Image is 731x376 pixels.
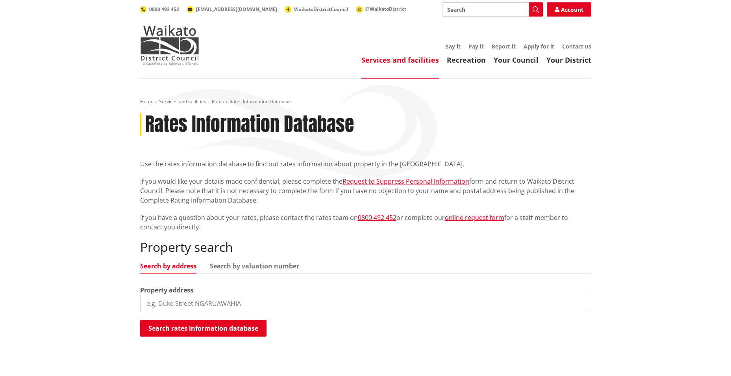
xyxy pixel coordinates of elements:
input: e.g. Duke Street NGARUAWAHIA [140,295,591,312]
input: Search input [442,2,543,17]
a: Services and facilities [159,98,206,105]
img: Waikato District Council - Te Kaunihera aa Takiwaa o Waikato [140,25,199,65]
span: 0800 492 452 [149,6,179,13]
a: Your Council [494,55,539,65]
nav: breadcrumb [140,99,591,105]
p: Use the rates information database to find out rates information about property in the [GEOGRAPHI... [140,159,591,169]
h2: Property search [140,240,591,255]
a: Account [547,2,591,17]
label: Property address [140,285,193,295]
a: Recreation [447,55,486,65]
a: Pay it [468,43,484,50]
a: 0800 492 452 [140,6,179,13]
a: Services and facilities [361,55,439,65]
p: If you have a question about your rates, please contact the rates team on or complete our for a s... [140,213,591,232]
a: Search by address [140,263,196,269]
a: Report it [492,43,516,50]
span: @WaikatoDistrict [365,6,406,12]
h1: Rates Information Database [145,113,354,136]
a: Home [140,98,154,105]
a: Rates [212,98,224,105]
a: Contact us [562,43,591,50]
a: @WaikatoDistrict [356,6,406,12]
span: WaikatoDistrictCouncil [294,6,348,13]
a: [EMAIL_ADDRESS][DOMAIN_NAME] [187,6,277,13]
a: Apply for it [524,43,554,50]
button: Search rates information database [140,320,266,337]
a: online request form [445,213,504,222]
span: [EMAIL_ADDRESS][DOMAIN_NAME] [196,6,277,13]
a: Your District [546,55,591,65]
a: 0800 492 452 [358,213,396,222]
span: Rates Information Database [229,98,291,105]
a: Say it [446,43,461,50]
a: Request to Suppress Personal Information [342,177,469,186]
p: If you would like your details made confidential, please complete the form and return to Waikato ... [140,177,591,205]
a: WaikatoDistrictCouncil [285,6,348,13]
a: Search by valuation number [210,263,299,269]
